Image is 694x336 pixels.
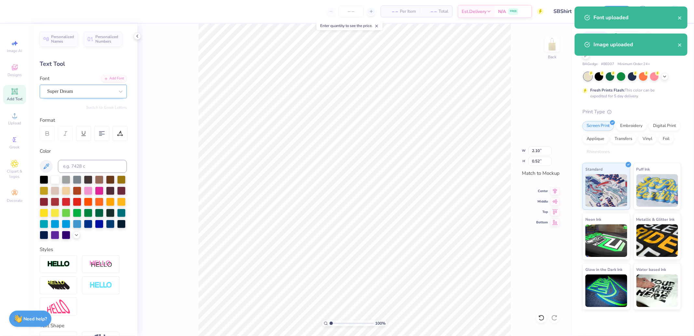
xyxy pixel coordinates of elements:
[40,322,127,329] div: Text Shape
[89,260,112,268] img: Shadow
[10,145,20,150] span: Greek
[40,117,128,124] div: Format
[590,87,670,99] div: This color can be expedited for 5 day delivery.
[601,62,614,67] span: # BE007
[51,35,74,44] span: Personalized Names
[590,88,625,93] strong: Fresh Prints Flash:
[24,316,47,322] strong: Need help?
[7,198,22,203] span: Decorate
[536,189,548,193] span: Center
[636,216,675,223] span: Metallic & Glitter Ink
[89,282,112,289] img: Negative Space
[593,41,678,49] div: Image uploaded
[40,60,127,68] div: Text Tool
[40,75,49,82] label: Font
[549,5,596,18] input: Untitled Design
[86,105,127,110] button: Switch to Greek Letters
[659,134,674,144] div: Foil
[582,62,598,67] span: BAGedge
[47,280,70,291] img: 3d Illusion
[548,54,556,60] div: Back
[510,9,517,14] span: FREE
[462,8,486,15] span: Est. Delivery
[546,38,559,51] img: Back
[582,134,608,144] div: Applique
[375,320,386,326] span: 100 %
[638,134,657,144] div: Vinyl
[47,300,70,314] img: Free Distort
[582,121,614,131] div: Screen Print
[678,14,682,21] button: close
[585,266,622,273] span: Glow in the Dark Ink
[385,8,398,15] span: – –
[536,210,548,214] span: Top
[8,120,21,126] span: Upload
[7,72,22,77] span: Designs
[585,224,627,257] img: Neon Ink
[439,8,448,15] span: Total
[47,260,70,268] img: Stroke
[7,48,22,53] span: Image AI
[40,246,127,253] div: Styles
[317,21,383,30] div: Enter quantity to see the price.
[40,147,127,155] div: Color
[585,166,603,173] span: Standard
[636,166,650,173] span: Puff Ink
[585,174,627,207] img: Standard
[58,160,127,173] input: e.g. 7428 c
[582,147,614,157] div: Rhinestones
[3,169,26,179] span: Clipart & logos
[338,6,364,17] input: – –
[649,121,680,131] div: Digital Print
[498,8,506,15] span: N/A
[636,174,678,207] img: Puff Ink
[585,274,627,307] img: Glow in the Dark Ink
[610,134,636,144] div: Transfers
[536,199,548,204] span: Middle
[618,62,650,67] span: Minimum Order: 24 +
[400,8,416,15] span: Per Item
[7,96,22,102] span: Add Text
[593,14,678,21] div: Font uploaded
[585,216,601,223] span: Neon Ink
[536,220,548,225] span: Bottom
[424,8,437,15] span: – –
[636,224,678,257] img: Metallic & Glitter Ink
[636,266,666,273] span: Water based Ink
[636,274,678,307] img: Water based Ink
[582,108,681,116] div: Print Type
[95,35,118,44] span: Personalized Numbers
[101,75,127,82] div: Add Font
[616,121,647,131] div: Embroidery
[678,41,682,49] button: close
